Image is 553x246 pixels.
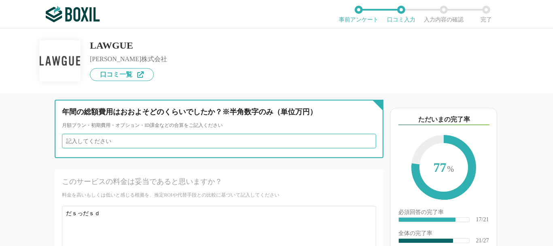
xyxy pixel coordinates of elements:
span: 口コミ一覧 [100,71,132,78]
div: [PERSON_NAME]株式会社 [90,56,167,62]
div: 全体の完了率 [398,231,489,238]
div: このサービスの料金は妥当であると思いますか？ [62,177,345,187]
li: 事前アンケート [337,6,380,23]
div: ただいまの完了率 [398,115,489,125]
li: 入力内容の確認 [422,6,465,23]
div: 17/21 [476,217,489,222]
div: 年間の総額費用はおおよそどのくらいでしたか？※半角数字のみ（単位万円） [62,107,345,117]
span: % [447,165,454,173]
li: 口コミ入力 [380,6,422,23]
div: 月額プラン・初期費用・オプション・ID課金などの合算をご記入ください [62,122,376,129]
div: 料金を高いもしくは低いと感じる根拠を、推定ROIや代替手段との比較に基づいて記入してください [62,192,376,199]
div: LAWGUE [90,41,167,50]
div: ​ [399,218,455,222]
img: ボクシルSaaS_ロゴ [46,6,100,22]
div: ​ [399,239,453,243]
input: 記入してください [62,134,376,148]
div: 必須回答の完了率 [398,210,489,217]
span: 77 [419,143,468,193]
div: 21/27 [476,238,489,244]
li: 完了 [465,6,507,23]
a: 口コミ一覧 [90,68,154,81]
